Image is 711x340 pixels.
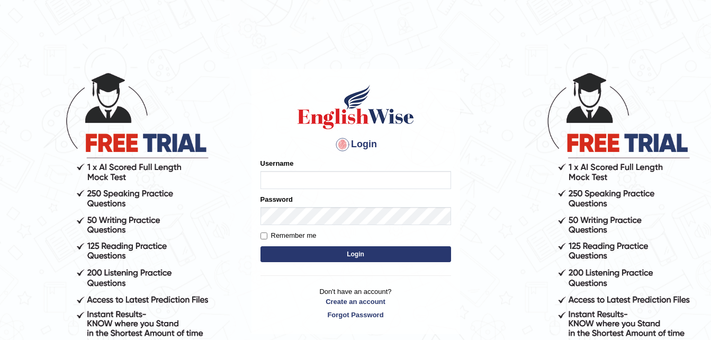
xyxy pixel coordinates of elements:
label: Password [260,194,293,204]
label: Remember me [260,230,317,241]
input: Remember me [260,232,267,239]
label: Username [260,158,294,168]
a: Create an account [260,297,451,307]
button: Login [260,246,451,262]
h4: Login [260,136,451,153]
img: Logo of English Wise sign in for intelligent practice with AI [295,83,416,131]
p: Don't have an account? [260,287,451,319]
a: Forgot Password [260,310,451,320]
